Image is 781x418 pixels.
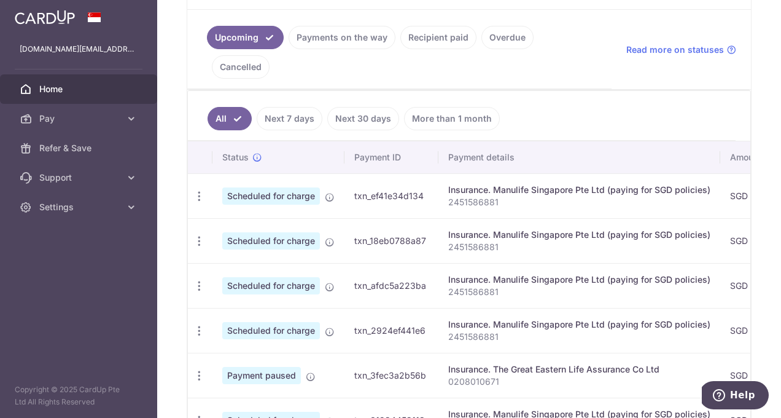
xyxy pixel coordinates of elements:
[222,277,320,294] span: Scheduled for charge
[344,173,438,218] td: txn_ef41e34d134
[448,363,710,376] div: Insurance. The Great Eastern Life Assurance Co Ltd
[344,308,438,353] td: txn_2924ef441e6
[257,107,322,130] a: Next 7 days
[448,196,710,208] p: 2451586881
[448,184,710,196] div: Insurance. Manulife Singapore Pte Ltd (paying for SGD policies)
[212,55,270,79] a: Cancelled
[448,229,710,241] div: Insurance. Manulife Singapore Pte Ltd (paying for SGD policies)
[448,318,710,331] div: Insurance. Manulife Singapore Pte Ltd (paying for SGD policies)
[39,83,120,95] span: Home
[344,263,438,308] td: txn_afdc5a223ba
[448,286,710,298] p: 2451586881
[344,353,438,398] td: txn_3fec3a2b56b
[222,322,320,339] span: Scheduled for charge
[344,141,438,173] th: Payment ID
[222,367,301,384] span: Payment paused
[222,232,320,250] span: Scheduled for charge
[20,43,138,55] p: [DOMAIN_NAME][EMAIL_ADDRESS][DOMAIN_NAME]
[702,381,769,412] iframe: Opens a widget where you can find more information
[730,151,761,164] span: Amount
[39,201,120,213] span: Settings
[626,44,736,56] a: Read more on statuses
[626,44,724,56] span: Read more on statuses
[289,26,395,49] a: Payments on the way
[222,187,320,205] span: Scheduled for charge
[327,107,399,130] a: Next 30 days
[448,274,710,286] div: Insurance. Manulife Singapore Pte Ltd (paying for SGD policies)
[222,151,249,164] span: Status
[481,26,534,49] a: Overdue
[15,10,75,25] img: CardUp
[448,376,710,388] p: 0208010671
[208,107,252,130] a: All
[39,112,120,125] span: Pay
[404,107,500,130] a: More than 1 month
[344,218,438,263] td: txn_18eb0788a87
[400,26,476,49] a: Recipient paid
[39,142,120,154] span: Refer & Save
[207,26,284,49] a: Upcoming
[39,172,120,184] span: Support
[448,331,710,343] p: 2451586881
[448,241,710,253] p: 2451586881
[438,141,720,173] th: Payment details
